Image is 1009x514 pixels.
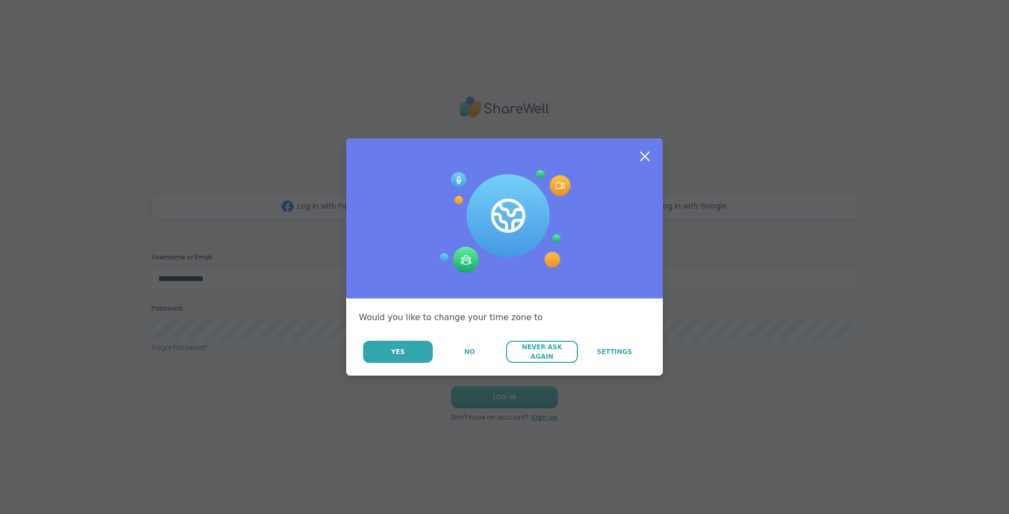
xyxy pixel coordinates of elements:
[511,342,572,361] span: Never Ask Again
[363,341,433,363] button: Yes
[391,347,405,357] span: Yes
[434,341,505,363] button: No
[359,311,650,324] div: Would you like to change your time zone to
[506,341,577,363] button: Never Ask Again
[464,347,475,357] span: No
[597,347,632,357] span: Settings
[439,170,570,274] img: Session Experience
[579,341,650,363] a: Settings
